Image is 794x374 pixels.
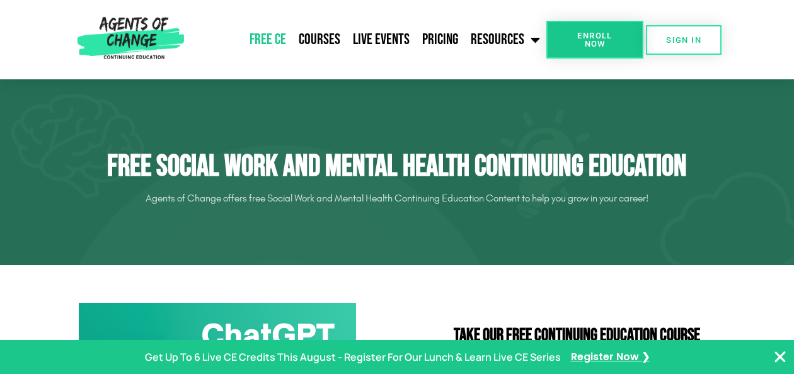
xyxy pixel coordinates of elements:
a: Register Now ❯ [571,348,650,366]
h2: Take Our FREE Continuing Education Course [403,327,750,344]
nav: Menu [189,24,546,55]
a: Resources [464,24,546,55]
a: Enroll Now [546,21,644,59]
p: Agents of Change offers free Social Work and Mental Health Continuing Education Content to help y... [44,188,750,208]
a: SIGN IN [646,25,722,55]
span: Enroll Now [567,31,624,48]
a: Free CE [243,24,292,55]
a: Live Events [347,24,416,55]
button: Close Banner [773,349,788,365]
a: Courses [292,24,347,55]
a: Pricing [416,24,464,55]
h1: Free Social Work and Mental Health Continuing Education [44,149,750,185]
span: SIGN IN [666,36,701,44]
p: Get Up To 6 Live CE Credits This August - Register For Our Lunch & Learn Live CE Series [145,348,561,366]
